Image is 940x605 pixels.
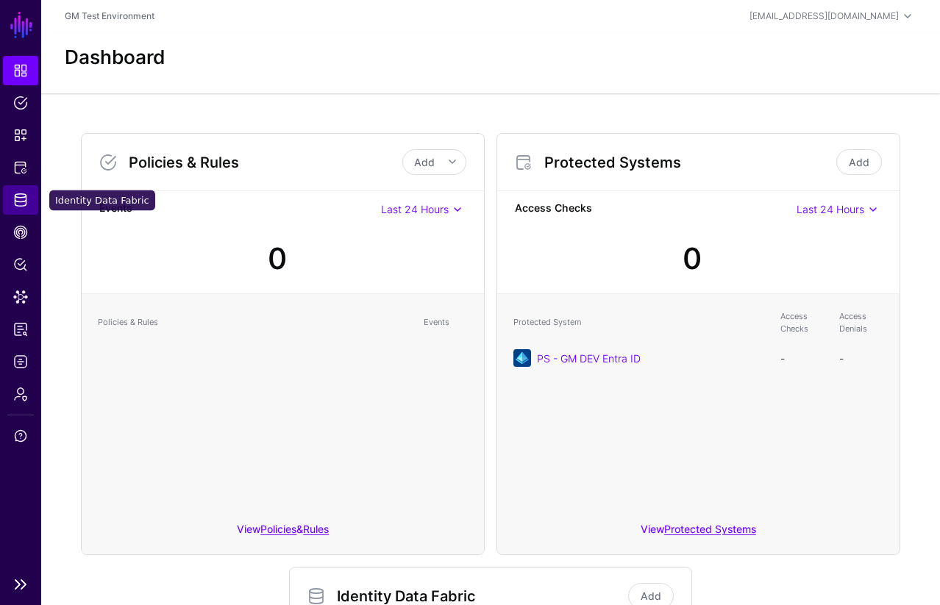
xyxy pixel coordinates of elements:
[414,156,435,168] span: Add
[3,315,38,344] a: Reports
[416,303,475,342] th: Events
[537,352,641,365] a: PS - GM DEV Entra ID
[513,349,531,367] img: svg+xml;base64,PHN2ZyB3aWR0aD0iNjQiIGhlaWdodD0iNjQiIHZpZXdCb3g9IjAgMCA2NCA2NCIgZmlsbD0ibm9uZSIgeG...
[90,303,416,342] th: Policies & Rules
[381,203,449,215] span: Last 24 Hours
[13,160,28,175] span: Protected Systems
[3,56,38,85] a: Dashboard
[773,342,832,374] td: -
[3,88,38,118] a: Policies
[303,523,329,535] a: Rules
[3,347,38,376] a: Logs
[3,379,38,409] a: Admin
[832,342,891,374] td: -
[13,225,28,240] span: CAEP Hub
[836,149,882,175] a: Add
[797,203,864,215] span: Last 24 Hours
[13,387,28,401] span: Admin
[337,587,626,605] h3: Identity Data Fabric
[3,121,38,150] a: Snippets
[13,193,28,207] span: Identity Data Fabric
[515,200,797,218] strong: Access Checks
[13,429,28,443] span: Support
[3,153,38,182] a: Protected Systems
[260,523,296,535] a: Policies
[497,512,900,554] div: View
[129,154,402,171] h3: Policies & Rules
[664,523,756,535] a: Protected Systems
[268,237,287,281] div: 0
[49,190,155,211] div: Identity Data Fabric
[3,218,38,247] a: CAEP Hub
[65,10,154,21] a: GM Test Environment
[3,250,38,279] a: Policy Lens
[9,9,34,41] a: SGNL
[13,354,28,369] span: Logs
[773,303,832,342] th: Access Checks
[832,303,891,342] th: Access Denials
[749,10,899,23] div: [EMAIL_ADDRESS][DOMAIN_NAME]
[506,303,773,342] th: Protected System
[99,200,381,218] strong: Events
[82,512,484,554] div: View &
[3,185,38,215] a: Identity Data Fabric
[3,282,38,312] a: Data Lens
[65,46,165,68] h2: Dashboard
[683,237,702,281] div: 0
[13,128,28,143] span: Snippets
[13,257,28,272] span: Policy Lens
[13,96,28,110] span: Policies
[13,63,28,78] span: Dashboard
[544,154,833,171] h3: Protected Systems
[13,290,28,304] span: Data Lens
[13,322,28,337] span: Reports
